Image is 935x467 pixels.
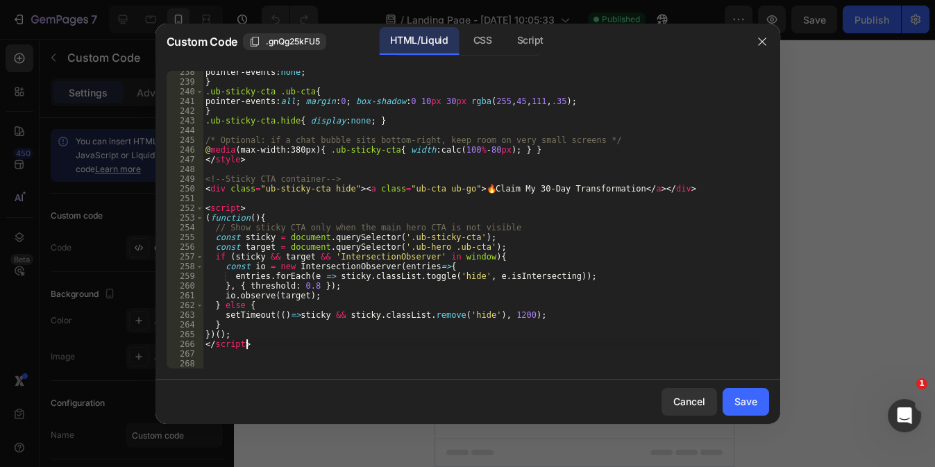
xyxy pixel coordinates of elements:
[167,145,203,155] div: 246
[167,291,203,300] div: 261
[88,7,198,21] span: iPhone 15 Pro Max ( 430 px)
[167,232,203,242] div: 255
[243,33,326,50] button: .gnQg25kFU5
[167,359,203,368] div: 268
[167,320,203,330] div: 264
[662,388,717,416] button: Cancel
[167,223,203,232] div: 254
[167,349,203,359] div: 267
[167,67,203,77] div: 238
[167,203,203,213] div: 252
[167,96,203,106] div: 241
[734,394,757,409] div: Save
[167,252,203,262] div: 257
[167,87,203,96] div: 240
[12,130,78,144] span: Add section
[107,255,192,270] div: Add blank section
[167,184,203,194] div: 250
[167,33,237,50] span: Custom Code
[167,164,203,174] div: 248
[167,155,203,164] div: 247
[167,330,203,339] div: 265
[96,273,200,285] span: then drag & drop elements
[167,310,203,320] div: 263
[462,27,503,55] div: CSS
[167,135,203,145] div: 245
[379,27,459,55] div: HTML/Liquid
[167,116,203,126] div: 243
[167,271,203,281] div: 259
[113,208,186,223] div: Generate layout
[167,194,203,203] div: 251
[167,339,203,349] div: 266
[101,178,196,191] span: inspired by CRO experts
[266,35,320,48] span: .gnQg25kFU5
[167,174,203,184] div: 249
[108,161,192,176] div: Choose templates
[17,31,76,44] div: Custom Code
[723,388,769,416] button: Save
[167,242,203,252] div: 256
[111,226,185,238] span: from URL or image
[888,399,921,432] iframe: Intercom live chat
[167,281,203,291] div: 260
[167,213,203,223] div: 253
[673,394,705,409] div: Cancel
[916,378,927,389] span: 1
[167,300,203,310] div: 262
[167,106,203,116] div: 242
[167,77,203,87] div: 239
[167,126,203,135] div: 244
[506,27,555,55] div: Script
[167,262,203,271] div: 258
